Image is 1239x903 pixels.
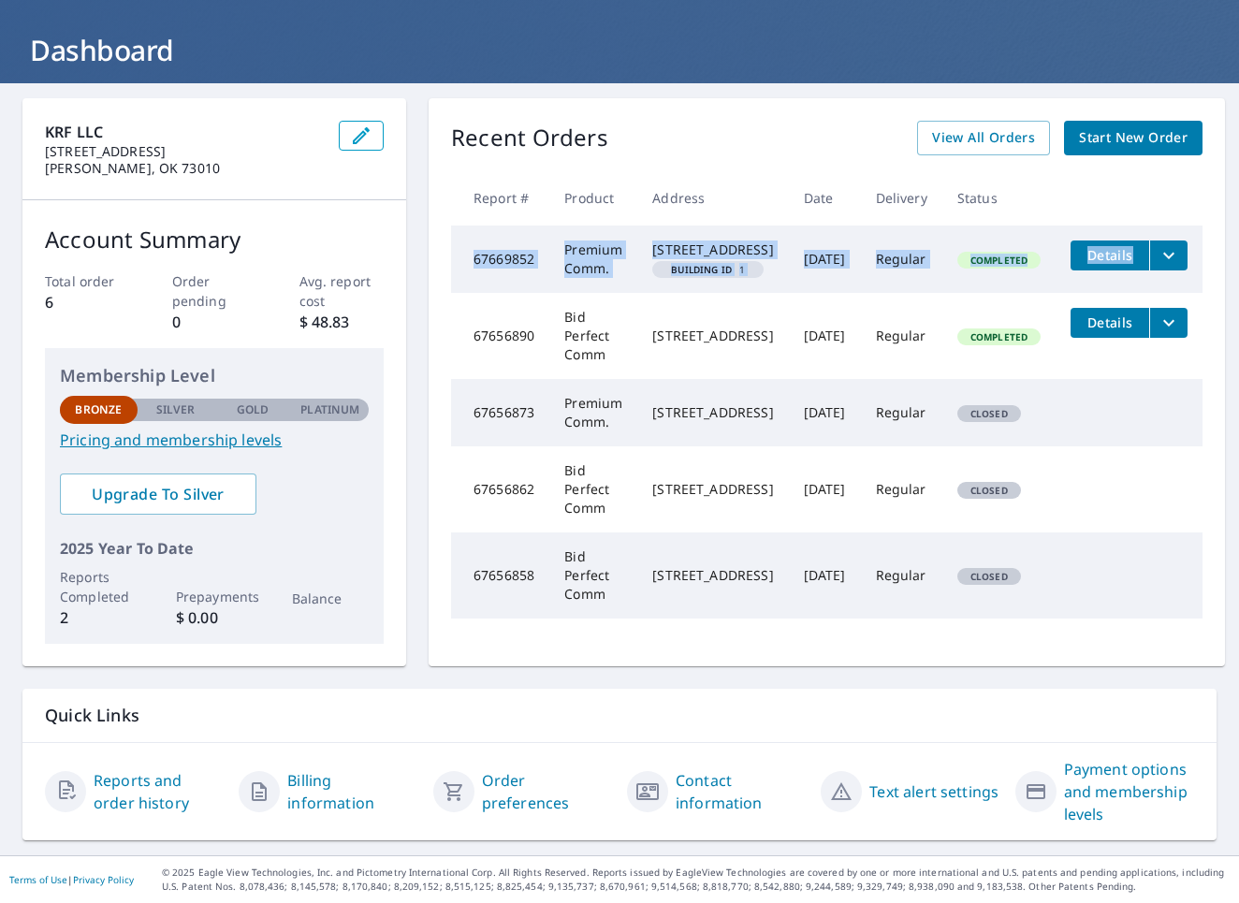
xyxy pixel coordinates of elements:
a: Text alert settings [869,780,998,803]
p: 2 [60,606,138,629]
p: Balance [292,589,370,608]
td: Regular [861,226,942,293]
p: Silver [156,401,196,418]
span: Details [1082,313,1138,331]
td: Bid Perfect Comm [549,446,637,532]
div: [STREET_ADDRESS] [652,240,773,259]
td: [DATE] [789,379,861,446]
a: Payment options and membership levels [1064,758,1194,825]
th: Delivery [861,170,942,226]
p: Platinum [300,401,359,418]
button: detailsBtn-67656890 [1071,308,1149,338]
em: Building ID [671,265,732,274]
td: Regular [861,446,942,532]
p: Quick Links [45,704,1194,727]
span: Start New Order [1079,126,1188,150]
button: filesDropdownBtn-67656890 [1149,308,1188,338]
a: View All Orders [917,121,1050,155]
a: Order preferences [482,769,612,814]
span: View All Orders [932,126,1035,150]
td: Regular [861,293,942,379]
button: detailsBtn-67669852 [1071,240,1149,270]
p: Account Summary [45,223,384,256]
a: Contact information [676,769,806,814]
th: Product [549,170,637,226]
a: Upgrade To Silver [60,473,256,515]
p: Reports Completed [60,567,138,606]
td: [DATE] [789,293,861,379]
p: Total order [45,271,130,291]
p: | [9,874,134,885]
span: Completed [959,254,1039,267]
td: Premium Comm. [549,379,637,446]
td: Premium Comm. [549,226,637,293]
td: [DATE] [789,446,861,532]
td: Regular [861,379,942,446]
span: Details [1082,246,1138,264]
a: Start New Order [1064,121,1203,155]
p: Prepayments [176,587,254,606]
th: Report # [451,170,549,226]
h1: Dashboard [22,31,1217,69]
p: $ 0.00 [176,606,254,629]
div: [STREET_ADDRESS] [652,480,773,499]
th: Address [637,170,788,226]
p: Avg. report cost [299,271,385,311]
a: Privacy Policy [73,873,134,886]
p: $ 48.83 [299,311,385,333]
span: Upgrade To Silver [75,484,241,504]
p: 2025 Year To Date [60,537,369,560]
th: Status [942,170,1056,226]
div: [STREET_ADDRESS] [652,403,773,422]
div: [STREET_ADDRESS] [652,327,773,345]
td: 67669852 [451,226,549,293]
td: Regular [861,532,942,619]
td: 67656862 [451,446,549,532]
td: [DATE] [789,532,861,619]
div: [STREET_ADDRESS] [652,566,773,585]
td: 67656858 [451,532,549,619]
p: [STREET_ADDRESS] [45,143,324,160]
span: Closed [959,484,1019,497]
td: [DATE] [789,226,861,293]
p: Gold [237,401,269,418]
p: [PERSON_NAME], OK 73010 [45,160,324,177]
th: Date [789,170,861,226]
a: Terms of Use [9,873,67,886]
p: 6 [45,291,130,313]
span: Closed [959,570,1019,583]
p: KRF LLC [45,121,324,143]
td: Bid Perfect Comm [549,532,637,619]
span: Completed [959,330,1039,343]
td: 67656890 [451,293,549,379]
a: Billing information [287,769,417,814]
button: filesDropdownBtn-67669852 [1149,240,1188,270]
td: Bid Perfect Comm [549,293,637,379]
span: 1 [660,265,756,274]
p: 0 [172,311,257,333]
p: Bronze [75,401,122,418]
p: Recent Orders [451,121,608,155]
a: Reports and order history [94,769,224,814]
a: Pricing and membership levels [60,429,369,451]
p: © 2025 Eagle View Technologies, Inc. and Pictometry International Corp. All Rights Reserved. Repo... [162,866,1230,894]
td: 67656873 [451,379,549,446]
p: Order pending [172,271,257,311]
p: Membership Level [60,363,369,388]
span: Closed [959,407,1019,420]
